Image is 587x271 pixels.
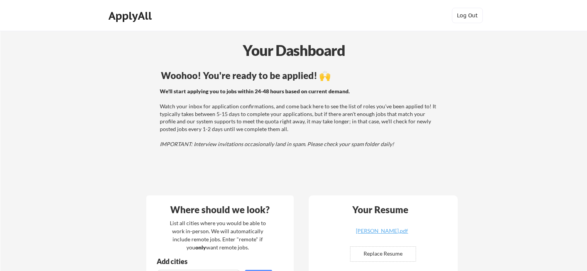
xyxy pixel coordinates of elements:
[452,8,483,23] button: Log Out
[148,205,292,214] div: Where should we look?
[160,141,394,147] em: IMPORTANT: Interview invitations occasionally land in spam. Please check your spam folder daily!
[165,219,271,251] div: List all cities where you would be able to work in-person. We will automatically include remote j...
[336,228,428,240] a: [PERSON_NAME].pdf
[160,88,438,148] div: Watch your inbox for application confirmations, and come back here to see the list of roles you'v...
[161,71,439,80] div: Woohoo! You're ready to be applied! 🙌
[336,228,428,234] div: [PERSON_NAME].pdf
[108,9,154,22] div: ApplyAll
[1,39,587,61] div: Your Dashboard
[342,205,419,214] div: Your Resume
[157,258,274,265] div: Add cities
[160,88,350,94] strong: We'll start applying you to jobs within 24-48 hours based on current demand.
[195,244,206,251] strong: only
